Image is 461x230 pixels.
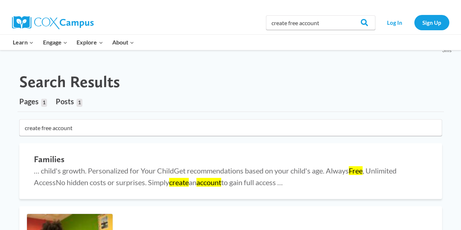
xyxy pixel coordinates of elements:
[56,91,82,112] a: Posts1
[43,38,67,47] span: Engage
[19,119,442,136] input: Search for...
[349,166,363,175] mark: Free
[77,99,82,107] span: 1
[19,91,47,112] a: Pages1
[19,72,120,91] h1: Search Results
[77,38,103,47] span: Explore
[13,38,34,47] span: Learn
[196,178,221,187] mark: account
[112,38,134,47] span: About
[8,35,139,50] nav: Primary Navigation
[34,166,396,187] span: … child's growth. Personalized for Your ChildGet recommendations based on your child's age. Alway...
[19,143,442,199] a: Families … child's growth. Personalized for Your ChildGet recommendations based on your child's a...
[19,97,39,106] span: Pages
[414,15,449,30] a: Sign Up
[56,97,74,106] span: Posts
[266,15,375,30] input: Search Cox Campus
[12,16,94,29] img: Cox Campus
[379,15,411,30] a: Log In
[41,99,47,107] span: 1
[379,15,449,30] nav: Secondary Navigation
[34,154,427,165] h2: Families
[169,178,189,187] mark: create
